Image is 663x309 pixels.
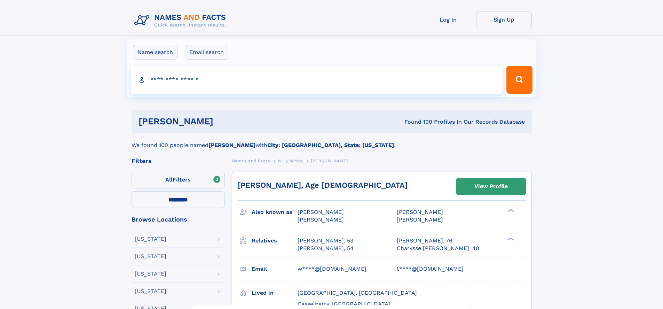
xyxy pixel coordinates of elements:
[185,45,228,60] label: Email search
[131,66,504,94] input: search input
[132,133,532,149] div: We found 100 people named with .
[208,142,255,148] b: [PERSON_NAME]
[298,289,417,296] span: [GEOGRAPHIC_DATA], [GEOGRAPHIC_DATA]
[252,287,298,299] h3: Lived in
[165,176,173,183] span: All
[311,159,348,163] span: [PERSON_NAME]
[298,209,344,215] span: [PERSON_NAME]
[474,178,508,194] div: View Profile
[278,156,282,165] a: W
[132,216,225,223] div: Browse Locations
[135,288,166,294] div: [US_STATE]
[397,209,443,215] span: [PERSON_NAME]
[298,301,390,307] span: Casselberry, [GEOGRAPHIC_DATA]
[132,11,232,30] img: Logo Names and Facts
[278,159,282,163] span: W
[252,206,298,218] h3: Also known as
[420,11,476,28] a: Log In
[252,263,298,275] h3: Email
[132,172,225,188] label: Filters
[139,117,309,126] h1: [PERSON_NAME]
[298,245,354,252] a: [PERSON_NAME], 54
[397,216,443,223] span: [PERSON_NAME]
[238,181,408,190] a: [PERSON_NAME], Age [DEMOGRAPHIC_DATA]
[457,178,526,195] a: View Profile
[132,158,225,164] div: Filters
[290,159,303,163] span: White
[135,271,166,277] div: [US_STATE]
[290,156,303,165] a: White
[506,237,514,241] div: ❯
[506,66,532,94] button: Search Button
[135,236,166,242] div: [US_STATE]
[298,216,344,223] span: [PERSON_NAME]
[135,254,166,259] div: [US_STATE]
[476,11,532,28] a: Sign Up
[506,208,514,213] div: ❯
[252,235,298,247] h3: Relatives
[397,245,479,252] a: Charysse [PERSON_NAME], 48
[298,237,353,245] a: [PERSON_NAME], 53
[397,237,452,245] a: [PERSON_NAME], 76
[133,45,177,60] label: Name search
[309,118,525,126] div: Found 100 Profiles In Our Records Database
[232,156,270,165] a: Names and Facts
[267,142,394,148] b: City: [GEOGRAPHIC_DATA], State: [US_STATE]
